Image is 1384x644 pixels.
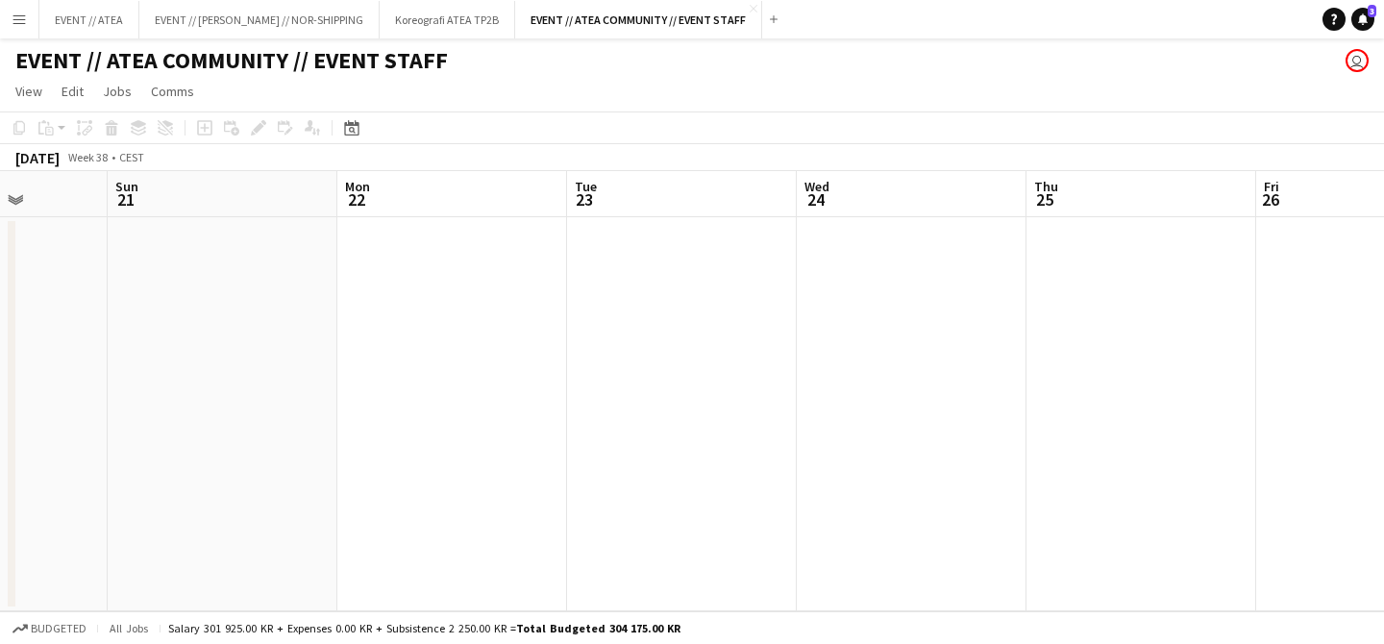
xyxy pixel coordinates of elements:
a: Jobs [95,79,139,104]
button: EVENT // ATEA [39,1,139,38]
span: 21 [112,188,138,211]
span: Wed [804,178,829,195]
span: Fri [1264,178,1279,195]
span: 25 [1031,188,1058,211]
div: [DATE] [15,148,60,167]
span: All jobs [106,621,152,635]
a: Edit [54,79,91,104]
button: EVENT // ATEA COMMUNITY // EVENT STAFF [515,1,762,38]
span: Tue [575,178,597,195]
span: Sun [115,178,138,195]
button: EVENT // [PERSON_NAME] // NOR-SHIPPING [139,1,380,38]
span: Budgeted [31,622,86,635]
span: Mon [345,178,370,195]
a: 3 [1351,8,1374,31]
app-user-avatar: Astrid Hasselknippe [1346,49,1369,72]
span: 26 [1261,188,1279,211]
button: Budgeted [10,618,89,639]
span: Total Budgeted 304 175.00 KR [516,621,680,635]
span: Edit [62,83,84,100]
span: 23 [572,188,597,211]
span: Week 38 [63,150,111,164]
span: 3 [1368,5,1376,17]
h1: EVENT // ATEA COMMUNITY // EVENT STAFF [15,46,448,75]
button: Koreografi ATEA TP2B [380,1,515,38]
span: Thu [1034,178,1058,195]
span: 24 [802,188,829,211]
span: View [15,83,42,100]
a: Comms [143,79,202,104]
span: Jobs [103,83,132,100]
div: Salary 301 925.00 KR + Expenses 0.00 KR + Subsistence 2 250.00 KR = [168,621,680,635]
span: 22 [342,188,370,211]
div: CEST [119,150,144,164]
span: Comms [151,83,194,100]
a: View [8,79,50,104]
